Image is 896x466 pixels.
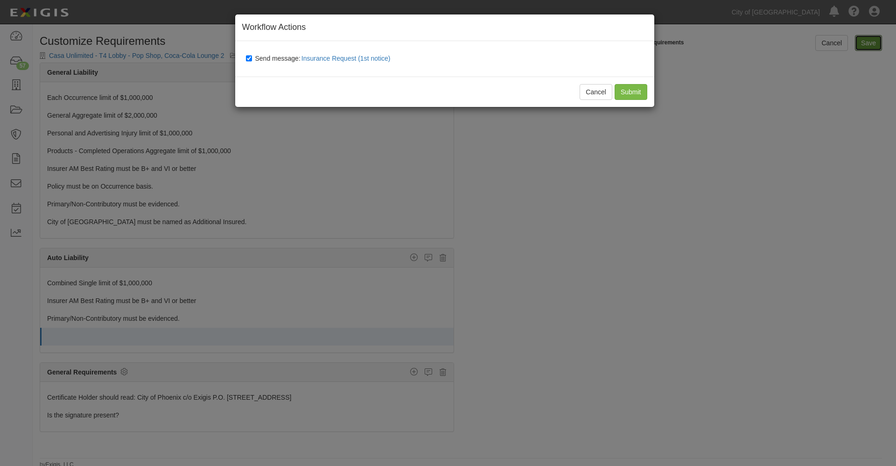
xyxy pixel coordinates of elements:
[242,21,647,34] h4: Workflow Actions
[246,55,252,62] input: Send message:Insurance Request (1st notice)
[615,84,647,100] input: Submit
[301,55,391,62] span: Insurance Request (1st notice)
[255,55,394,62] span: Send message:
[301,52,394,64] button: Send message:
[580,84,612,100] button: Cancel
